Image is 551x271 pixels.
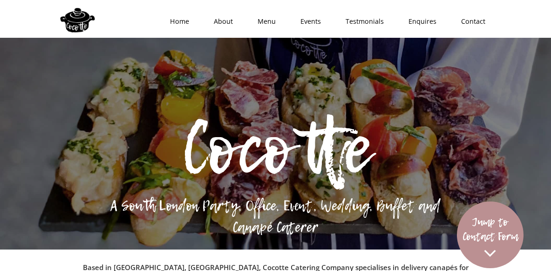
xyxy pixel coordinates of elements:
[198,7,242,35] a: About
[393,7,446,35] a: Enquires
[285,7,330,35] a: Events
[330,7,393,35] a: Testmonials
[155,7,198,35] a: Home
[446,7,495,35] a: Contact
[242,7,285,35] a: Menu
